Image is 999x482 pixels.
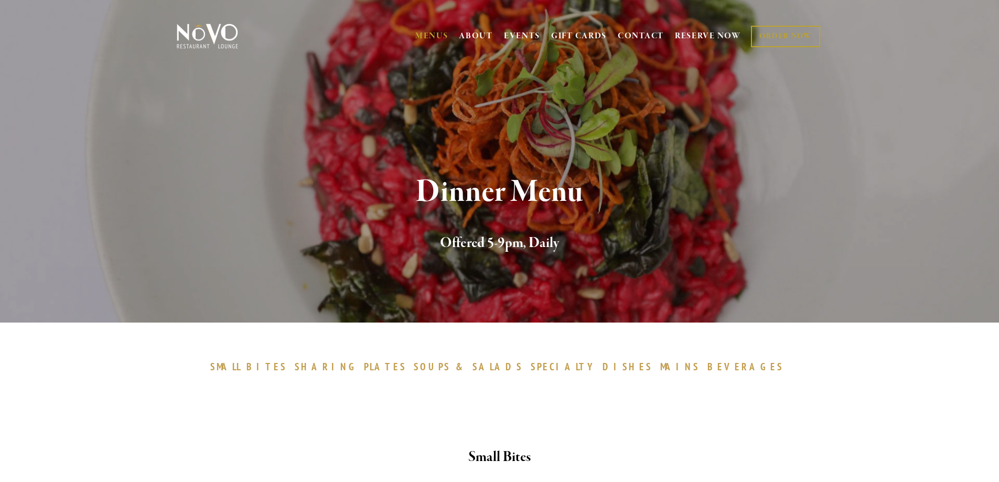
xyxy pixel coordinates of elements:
span: SOUPS [414,360,450,373]
a: SPECIALTYDISHES [531,360,658,373]
a: ORDER NOW [751,26,820,47]
span: SHARING [295,360,359,373]
span: & [456,360,467,373]
a: CONTACT [618,26,664,46]
a: MAINS [660,360,705,373]
strong: Small Bites [468,448,531,466]
span: BITES [246,360,287,373]
span: SPECIALTY [531,360,598,373]
a: MENUS [415,31,448,41]
span: SMALL [210,360,242,373]
a: SMALLBITES [210,360,293,373]
img: Novo Restaurant &amp; Lounge [175,23,240,49]
span: SALADS [472,360,523,373]
h1: Dinner Menu [194,175,805,209]
a: SHARINGPLATES [295,360,411,373]
a: BEVERAGES [707,360,789,373]
a: EVENTS [504,31,540,41]
a: RESERVE NOW [675,26,741,46]
a: GIFT CARDS [551,26,607,46]
span: BEVERAGES [707,360,784,373]
h2: Offered 5-9pm, Daily [194,232,805,254]
a: SOUPS&SALADS [414,360,528,373]
a: ABOUT [459,31,493,41]
span: MAINS [660,360,700,373]
span: DISHES [603,360,652,373]
span: PLATES [364,360,406,373]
